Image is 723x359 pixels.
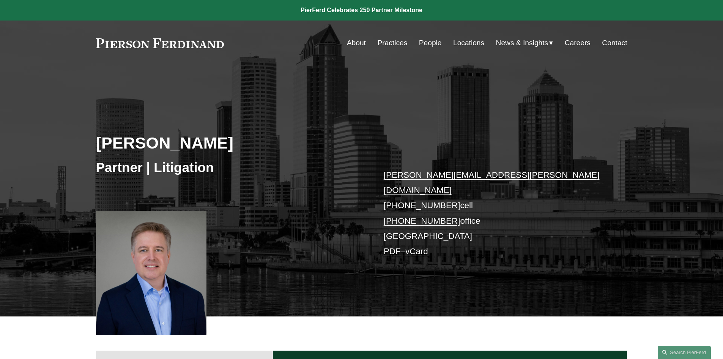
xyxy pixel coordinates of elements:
[658,346,711,359] a: Search this site
[565,36,591,50] a: Careers
[377,36,407,50] a: Practices
[347,36,366,50] a: About
[96,159,362,176] h3: Partner | Litigation
[602,36,627,50] a: Contact
[384,168,605,259] p: cell office [GEOGRAPHIC_DATA] –
[405,247,428,256] a: vCard
[384,170,600,195] a: [PERSON_NAME][EMAIL_ADDRESS][PERSON_NAME][DOMAIN_NAME]
[96,133,362,153] h2: [PERSON_NAME]
[419,36,442,50] a: People
[384,247,401,256] a: PDF
[496,36,548,50] span: News & Insights
[384,201,460,210] a: [PHONE_NUMBER]
[496,36,553,50] a: folder dropdown
[384,216,460,226] a: [PHONE_NUMBER]
[453,36,484,50] a: Locations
